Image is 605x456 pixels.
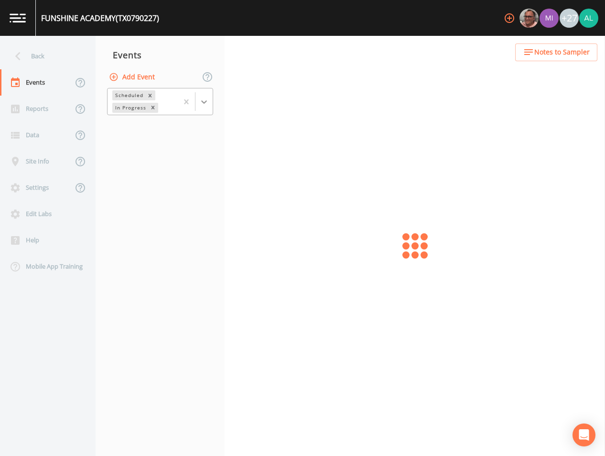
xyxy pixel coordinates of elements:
img: e2d790fa78825a4bb76dcb6ab311d44c [519,9,539,28]
div: Miriaha Caddie [539,9,559,28]
button: Add Event [107,68,159,86]
div: Events [96,43,225,67]
div: Open Intercom Messenger [573,423,595,446]
button: Notes to Sampler [515,43,597,61]
div: Mike Franklin [519,9,539,28]
div: Remove Scheduled [145,90,155,100]
div: Remove In Progress [148,103,158,113]
span: Notes to Sampler [534,46,590,58]
img: a1ea4ff7c53760f38bef77ef7c6649bf [540,9,559,28]
div: Scheduled [112,90,145,100]
img: 30a13df2a12044f58df5f6b7fda61338 [579,9,598,28]
div: +27 [560,9,579,28]
img: logo [10,13,26,22]
div: FUNSHINE ACADEMY (TX0790227) [41,12,159,24]
div: In Progress [112,103,148,113]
